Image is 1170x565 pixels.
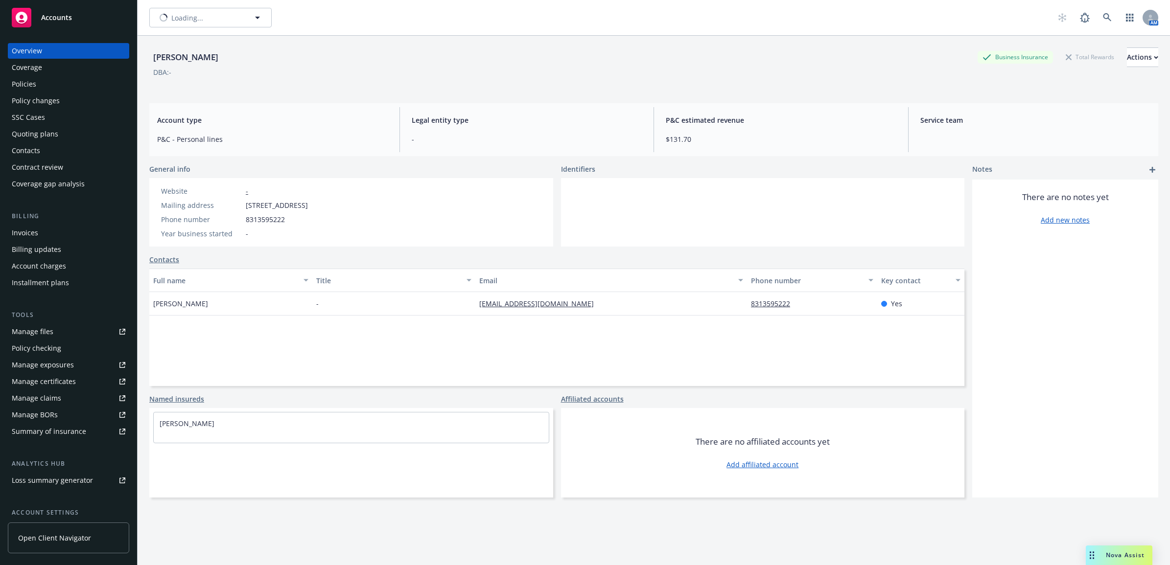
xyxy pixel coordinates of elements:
[8,424,129,439] a: Summary of insurance
[412,115,642,125] span: Legal entity type
[12,43,42,59] div: Overview
[12,176,85,192] div: Coverage gap analysis
[8,357,129,373] a: Manage exposures
[696,436,830,448] span: There are no affiliated accounts yet
[8,407,129,423] a: Manage BORs
[149,254,179,265] a: Contacts
[12,76,36,92] div: Policies
[12,374,76,389] div: Manage certificates
[41,14,72,22] span: Accounts
[751,299,798,308] a: 8313595222
[8,126,129,142] a: Quoting plans
[726,459,798,470] a: Add affiliated account
[8,508,129,518] div: Account settings
[246,228,248,239] span: -
[1147,164,1158,176] a: add
[881,275,950,286] div: Key contact
[8,76,129,92] a: Policies
[8,390,129,406] a: Manage claims
[479,299,602,308] a: [EMAIL_ADDRESS][DOMAIN_NAME]
[12,110,45,125] div: SSC Cases
[12,126,58,142] div: Quoting plans
[412,134,642,144] span: -
[12,225,38,241] div: Invoices
[8,93,129,109] a: Policy changes
[1075,8,1095,27] a: Report a Bug
[157,115,388,125] span: Account type
[171,13,203,23] span: Loading...
[149,164,190,174] span: General info
[161,200,242,210] div: Mailing address
[666,115,896,125] span: P&C estimated revenue
[1086,545,1098,565] div: Drag to move
[149,51,222,64] div: [PERSON_NAME]
[161,186,242,196] div: Website
[316,298,319,309] span: -
[12,324,53,339] div: Manage files
[1061,51,1119,63] div: Total Rewards
[8,176,129,192] a: Coverage gap analysis
[246,186,248,196] a: -
[8,4,129,31] a: Accounts
[149,8,272,27] button: Loading...
[12,258,66,274] div: Account charges
[972,164,992,176] span: Notes
[12,275,69,291] div: Installment plans
[316,275,461,286] div: Title
[246,214,285,225] span: 8313595222
[1098,8,1117,27] a: Search
[1106,551,1145,559] span: Nova Assist
[1086,545,1152,565] button: Nova Assist
[157,134,388,144] span: P&C - Personal lines
[1053,8,1072,27] a: Start snowing
[149,394,204,404] a: Named insureds
[18,533,91,543] span: Open Client Navigator
[153,298,208,309] span: [PERSON_NAME]
[747,269,877,292] button: Phone number
[751,275,863,286] div: Phone number
[12,390,61,406] div: Manage claims
[8,340,129,356] a: Policy checking
[978,51,1053,63] div: Business Insurance
[561,164,595,174] span: Identifiers
[8,459,129,469] div: Analytics hub
[891,298,902,309] span: Yes
[8,374,129,389] a: Manage certificates
[12,357,74,373] div: Manage exposures
[479,275,732,286] div: Email
[8,159,129,175] a: Contract review
[149,269,312,292] button: Full name
[161,228,242,239] div: Year business started
[153,67,171,77] div: DBA: -
[8,473,129,488] a: Loss summary generator
[561,394,624,404] a: Affiliated accounts
[920,115,1151,125] span: Service team
[1127,48,1158,67] div: Actions
[153,275,298,286] div: Full name
[160,419,214,428] a: [PERSON_NAME]
[8,310,129,320] div: Tools
[12,407,58,423] div: Manage BORs
[1127,47,1158,67] button: Actions
[12,143,40,158] div: Contacts
[8,110,129,125] a: SSC Cases
[8,225,129,241] a: Invoices
[12,473,93,488] div: Loss summary generator
[12,340,61,356] div: Policy checking
[8,275,129,291] a: Installment plans
[12,93,60,109] div: Policy changes
[8,211,129,221] div: Billing
[12,424,86,439] div: Summary of insurance
[8,258,129,274] a: Account charges
[161,214,242,225] div: Phone number
[475,269,747,292] button: Email
[12,242,61,257] div: Billing updates
[312,269,475,292] button: Title
[8,324,129,339] a: Manage files
[1120,8,1140,27] a: Switch app
[8,143,129,158] a: Contacts
[246,200,308,210] span: [STREET_ADDRESS]
[1022,191,1109,203] span: There are no notes yet
[12,159,63,175] div: Contract review
[12,60,42,75] div: Coverage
